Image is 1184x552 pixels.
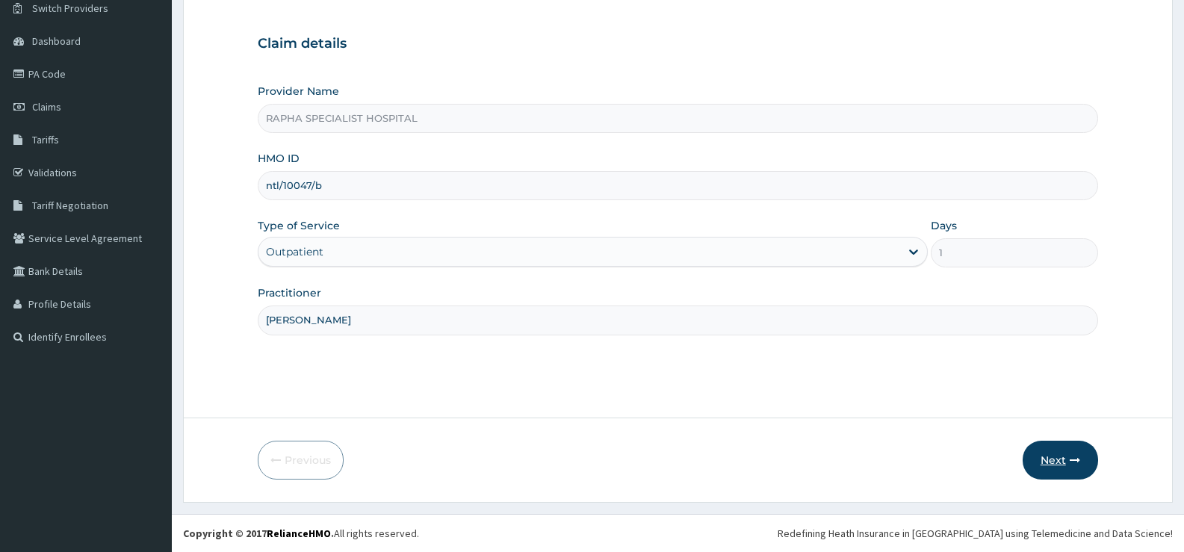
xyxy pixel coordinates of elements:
label: Practitioner [258,285,321,300]
label: Days [931,218,957,233]
a: RelianceHMO [267,527,331,540]
label: Provider Name [258,84,339,99]
div: Redefining Heath Insurance in [GEOGRAPHIC_DATA] using Telemedicine and Data Science! [778,526,1173,541]
button: Previous [258,441,344,480]
span: Tariff Negotiation [32,199,108,212]
label: Type of Service [258,218,340,233]
input: Enter Name [258,306,1098,335]
h3: Claim details [258,36,1098,52]
input: Enter HMO ID [258,171,1098,200]
span: Claims [32,100,61,114]
span: Dashboard [32,34,81,48]
span: Switch Providers [32,1,108,15]
label: HMO ID [258,151,300,166]
strong: Copyright © 2017 . [183,527,334,540]
span: Tariffs [32,133,59,146]
button: Next [1023,441,1098,480]
div: Outpatient [266,244,323,259]
footer: All rights reserved. [172,514,1184,552]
